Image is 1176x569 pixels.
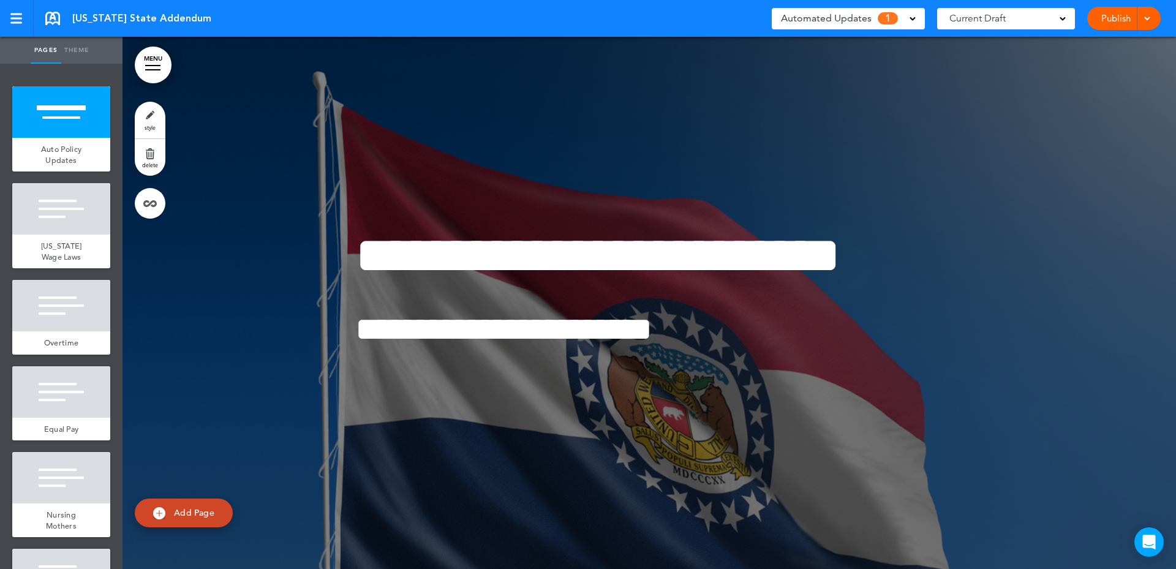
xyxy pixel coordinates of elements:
a: delete [135,139,165,176]
a: Pages [31,37,61,64]
span: delete [142,161,158,168]
a: Overtime [12,331,110,355]
a: Nursing Mothers [12,503,110,537]
span: Overtime [44,337,78,348]
span: style [145,124,156,131]
a: Auto Policy Updates [12,138,110,171]
div: Open Intercom Messenger [1134,527,1164,557]
span: Nursing Mothers [46,510,77,531]
a: Theme [61,37,92,64]
span: 1 [878,12,898,24]
span: Current Draft [949,10,1006,27]
a: Add Page [135,499,233,527]
a: Equal Pay [12,418,110,441]
a: MENU [135,47,171,83]
span: Equal Pay [44,424,79,434]
a: style [135,102,165,138]
a: Publish [1096,7,1135,30]
a: [US_STATE] Wage Laws [12,235,110,268]
span: Automated Updates [781,10,872,27]
span: [US_STATE] Wage Laws [41,241,82,262]
span: [US_STATE] State Addendum [72,12,211,25]
span: Add Page [174,507,214,518]
img: add.svg [153,507,165,519]
span: Auto Policy Updates [41,144,81,165]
